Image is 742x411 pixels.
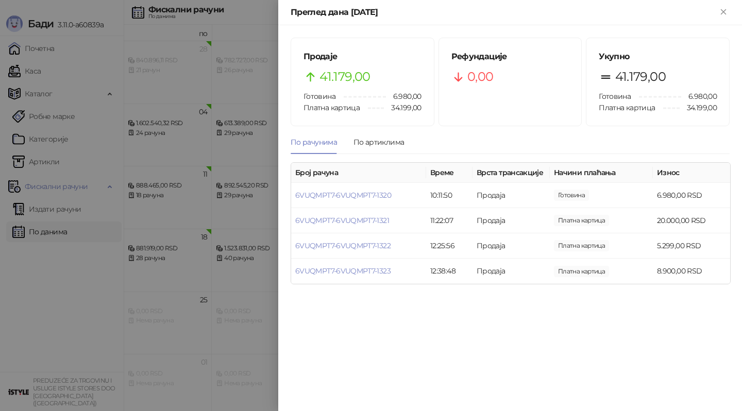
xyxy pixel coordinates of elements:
[550,163,653,183] th: Начини плаћања
[303,50,421,63] h5: Продаје
[467,67,493,87] span: 0,00
[295,241,391,250] a: 6VUQMPT7-6VUQMPT7-1322
[653,233,730,259] td: 5.299,00 RSD
[653,163,730,183] th: Износ
[615,67,666,87] span: 41.179,00
[384,102,421,113] span: 34.199,00
[473,208,550,233] td: Продаја
[291,163,426,183] th: Број рачуна
[653,208,730,233] td: 20.000,00 RSD
[319,67,370,87] span: 41.179,00
[426,183,473,208] td: 10:11:50
[554,190,589,201] span: 6.980,00
[295,191,391,200] a: 6VUQMPT7-6VUQMPT7-1320
[554,240,609,251] span: 5.299,00
[653,259,730,284] td: 8.900,00 RSD
[295,216,389,225] a: 6VUQMPT7-6VUQMPT7-1321
[303,92,335,101] span: Готовина
[451,50,569,63] h5: Рефундације
[473,233,550,259] td: Продаја
[554,266,609,277] span: 8.900,00
[554,215,609,226] span: 20.000,00
[295,266,391,276] a: 6VUQMPT7-6VUQMPT7-1323
[473,163,550,183] th: Врста трансакције
[303,103,360,112] span: Платна картица
[717,6,730,19] button: Close
[473,259,550,284] td: Продаја
[681,91,717,102] span: 6.980,00
[426,208,473,233] td: 11:22:07
[680,102,717,113] span: 34.199,00
[599,50,717,63] h5: Укупно
[353,136,404,148] div: По артиклима
[653,183,730,208] td: 6.980,00 RSD
[291,136,337,148] div: По рачунима
[599,103,655,112] span: Платна картица
[291,6,717,19] div: Преглед дана [DATE]
[386,91,421,102] span: 6.980,00
[426,233,473,259] td: 12:25:56
[426,259,473,284] td: 12:38:48
[473,183,550,208] td: Продаја
[426,163,473,183] th: Време
[599,92,631,101] span: Готовина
